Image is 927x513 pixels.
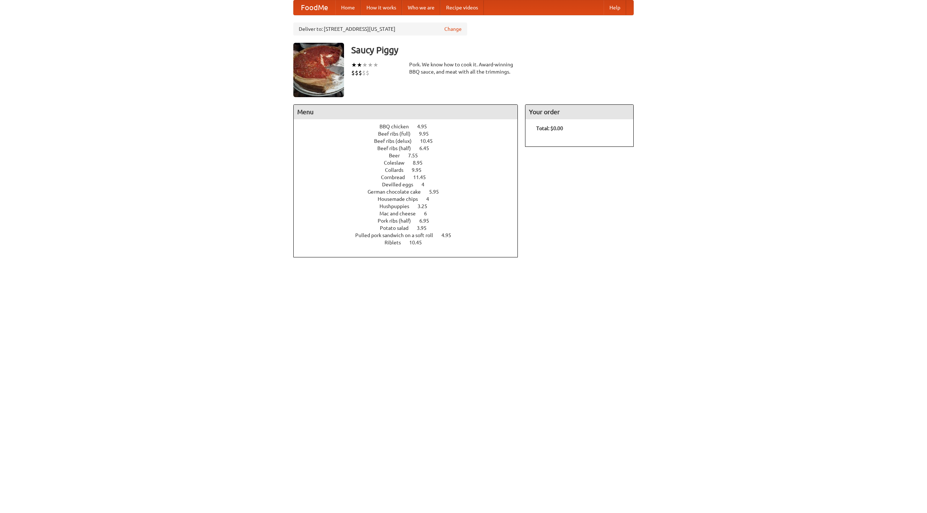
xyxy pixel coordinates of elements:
a: German chocolate cake 5.95 [368,189,452,195]
h4: Menu [294,105,517,119]
span: 3.95 [417,225,434,231]
a: Riblets 10.45 [385,240,435,245]
span: 9.95 [419,131,436,137]
li: ★ [357,61,362,69]
a: Change [444,25,462,33]
a: Devilled eggs 4 [382,182,438,187]
span: 3.25 [418,203,435,209]
h3: Saucy Piggy [351,43,634,57]
li: $ [351,69,355,77]
span: Beef ribs (full) [378,131,418,137]
li: $ [358,69,362,77]
span: Beef ribs (delux) [374,138,419,144]
li: $ [355,69,358,77]
span: 7.55 [408,153,425,158]
a: Coleslaw 8.95 [384,160,436,166]
a: Potato salad 3.95 [380,225,440,231]
span: 6.45 [419,145,436,151]
span: Housemade chips [378,196,425,202]
a: Pulled pork sandwich on a soft roll 4.95 [355,232,465,238]
a: Hushpuppies 3.25 [379,203,441,209]
div: Pork. We know how to cook it. Award-winning BBQ sauce, and meat with all the trimmings. [409,61,518,75]
li: $ [366,69,369,77]
span: 8.95 [413,160,430,166]
a: Recipe videos [440,0,484,15]
span: 10.45 [420,138,440,144]
a: Housemade chips 4 [378,196,442,202]
span: 11.45 [413,174,433,180]
b: Total: $0.00 [536,125,563,131]
span: Riblets [385,240,408,245]
li: ★ [362,61,368,69]
span: Beer [389,153,407,158]
a: Beef ribs (full) 9.95 [378,131,442,137]
li: ★ [351,61,357,69]
span: Potato salad [380,225,416,231]
span: German chocolate cake [368,189,428,195]
h4: Your order [525,105,633,119]
span: 6.95 [419,218,436,224]
a: Who we are [402,0,440,15]
span: 5.95 [429,189,446,195]
span: Coleslaw [384,160,412,166]
a: Collards 9.95 [385,167,435,173]
a: How it works [361,0,402,15]
li: $ [362,69,366,77]
span: 10.45 [409,240,429,245]
span: 4.95 [417,124,434,129]
img: angular.jpg [293,43,344,97]
span: 4 [421,182,432,187]
a: FoodMe [294,0,335,15]
a: Help [604,0,626,15]
span: 4.95 [441,232,458,238]
span: 6 [424,211,434,216]
span: Mac and cheese [379,211,423,216]
span: Hushpuppies [379,203,416,209]
li: ★ [368,61,373,69]
a: BBQ chicken 4.95 [379,124,440,129]
span: 4 [426,196,436,202]
a: Cornbread 11.45 [381,174,439,180]
a: Beer 7.55 [389,153,431,158]
a: Home [335,0,361,15]
div: Deliver to: [STREET_ADDRESS][US_STATE] [293,22,467,36]
a: Beef ribs (half) 6.45 [377,145,442,151]
span: Pork ribs (half) [378,218,418,224]
span: Cornbread [381,174,412,180]
a: Pork ribs (half) 6.95 [378,218,442,224]
li: ★ [373,61,378,69]
span: 9.95 [412,167,429,173]
span: Collards [385,167,411,173]
span: Devilled eggs [382,182,420,187]
span: BBQ chicken [379,124,416,129]
a: Beef ribs (delux) 10.45 [374,138,446,144]
a: Mac and cheese 6 [379,211,440,216]
span: Pulled pork sandwich on a soft roll [355,232,440,238]
span: Beef ribs (half) [377,145,418,151]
